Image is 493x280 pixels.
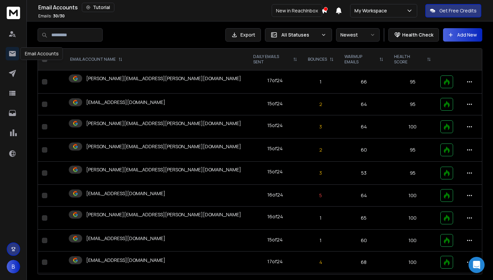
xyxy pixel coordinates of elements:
div: 15 of 24 [267,236,283,243]
div: 15 of 24 [267,100,283,107]
td: 64 [339,115,389,138]
p: Emails : [38,13,65,19]
td: 64 [339,94,389,115]
td: 66 [339,70,389,94]
p: [PERSON_NAME][EMAIL_ADDRESS][PERSON_NAME][DOMAIN_NAME] [86,211,241,218]
p: [EMAIL_ADDRESS][DOMAIN_NAME] [86,235,165,242]
div: Email Accounts [38,3,321,12]
td: 95 [389,94,436,115]
div: 15 of 24 [267,145,283,152]
div: Email Accounts [20,47,63,60]
button: Export [225,28,261,42]
div: 15 of 24 [267,122,283,129]
div: Open Intercom Messenger [469,257,485,273]
td: 60 [339,230,389,251]
button: Newest [336,28,380,42]
p: [EMAIL_ADDRESS][DOMAIN_NAME] [86,99,165,106]
td: 95 [389,70,436,94]
td: 100 [389,185,436,207]
td: 68 [339,251,389,273]
td: 100 [389,230,436,251]
td: 100 [389,251,436,273]
button: Add New [443,28,482,42]
div: 17 of 24 [267,258,283,265]
p: My Workspace [354,7,390,14]
td: 100 [389,115,436,138]
p: [PERSON_NAME][EMAIL_ADDRESS][PERSON_NAME][DOMAIN_NAME] [86,166,241,173]
div: New in ReachInbox [272,4,322,17]
p: Get Free Credits [439,7,477,14]
p: DAILY EMAILS SENT [253,54,290,65]
td: 100 [389,207,436,230]
p: Health Check [402,32,433,38]
button: Tutorial [82,3,114,12]
p: 5 [307,192,335,199]
p: [PERSON_NAME][EMAIL_ADDRESS][PERSON_NAME][DOMAIN_NAME] [86,75,241,82]
span: 30 / 30 [53,13,65,19]
p: 1 [307,78,335,85]
td: 64 [339,185,389,207]
div: 17 of 24 [267,77,283,84]
p: HEALTH SCORE [394,54,424,65]
button: Get Free Credits [425,4,481,17]
p: [PERSON_NAME][EMAIL_ADDRESS][PERSON_NAME][DOMAIN_NAME] [86,143,241,150]
div: EMAIL ACCOUNT NAME [70,57,122,62]
p: 3 [307,170,335,176]
div: 16 of 24 [267,191,283,198]
p: All Statuses [281,32,318,38]
p: 1 [307,237,335,244]
button: B [7,260,20,273]
p: 1 [307,215,335,221]
p: [PERSON_NAME][EMAIL_ADDRESS][PERSON_NAME][DOMAIN_NAME] [86,120,241,127]
td: 95 [389,162,436,185]
p: [EMAIL_ADDRESS][DOMAIN_NAME] [86,257,165,264]
p: BOUNCES [308,57,327,62]
button: Health Check [388,28,439,42]
div: 15 of 24 [267,168,283,175]
p: 2 [307,147,335,153]
p: [EMAIL_ADDRESS][DOMAIN_NAME] [86,190,165,197]
div: 16 of 24 [267,213,283,220]
p: 2 [307,101,335,108]
td: 53 [339,162,389,185]
td: 60 [339,138,389,162]
td: 95 [389,138,436,162]
p: 3 [307,123,335,130]
p: WARMUP EMAILS [344,54,377,65]
td: 65 [339,207,389,230]
p: 4 [307,259,335,266]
